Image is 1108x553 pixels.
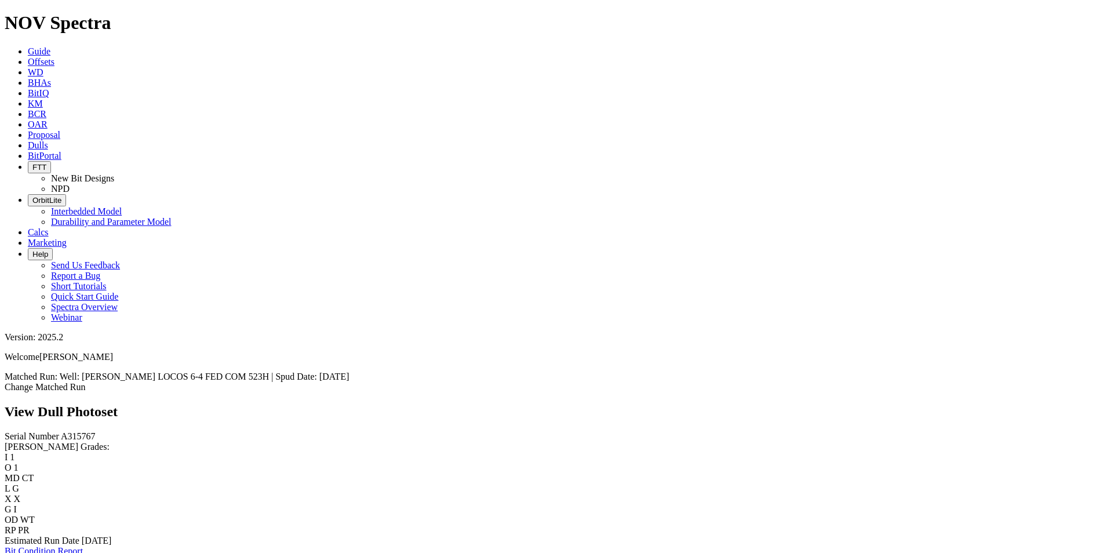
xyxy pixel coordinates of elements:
span: [DATE] [82,536,112,545]
a: BitPortal [28,151,61,161]
div: Version: 2025.2 [5,332,1103,343]
a: BHAs [28,78,51,88]
a: Calcs [28,227,49,237]
span: [PERSON_NAME] [39,352,113,362]
span: I [14,504,17,514]
a: Marketing [28,238,67,248]
a: Guide [28,46,50,56]
label: L [5,483,10,493]
h1: NOV Spectra [5,12,1103,34]
label: OD [5,515,18,525]
span: CT [22,473,34,483]
a: Send Us Feedback [51,260,120,270]
span: 1 [10,452,14,462]
label: Serial Number [5,431,59,441]
span: WT [20,515,35,525]
a: Report a Bug [51,271,100,281]
a: WD [28,67,43,77]
span: OrbitLite [32,196,61,205]
a: Short Tutorials [51,281,107,291]
span: Well: [PERSON_NAME] LOCOS 6-4 FED COM 523H | Spud Date: [DATE] [60,372,349,381]
label: X [5,494,12,504]
div: [PERSON_NAME] Grades: [5,442,1103,452]
span: Help [32,250,48,259]
a: KM [28,99,43,108]
a: Change Matched Run [5,382,86,392]
span: Matched Run: [5,372,57,381]
a: Durability and Parameter Model [51,217,172,227]
label: O [5,463,12,472]
a: Quick Start Guide [51,292,118,301]
a: Offsets [28,57,54,67]
a: OAR [28,119,48,129]
a: New Bit Designs [51,173,114,183]
label: G [5,504,12,514]
span: PR [18,525,30,535]
button: Help [28,248,53,260]
span: X [14,494,21,504]
button: FTT [28,161,51,173]
label: Estimated Run Date [5,536,79,545]
span: A315767 [61,431,96,441]
a: Dulls [28,140,48,150]
a: Webinar [51,312,82,322]
span: 1 [14,463,19,472]
label: RP [5,525,16,535]
span: G [12,483,19,493]
a: NPD [51,184,70,194]
a: Interbedded Model [51,206,122,216]
label: MD [5,473,20,483]
button: OrbitLite [28,194,66,206]
a: Spectra Overview [51,302,118,312]
h2: View Dull Photoset [5,404,1103,420]
label: I [5,452,8,462]
a: Proposal [28,130,60,140]
span: FTT [32,163,46,172]
p: Welcome [5,352,1103,362]
a: BitIQ [28,88,49,98]
a: BCR [28,109,46,119]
